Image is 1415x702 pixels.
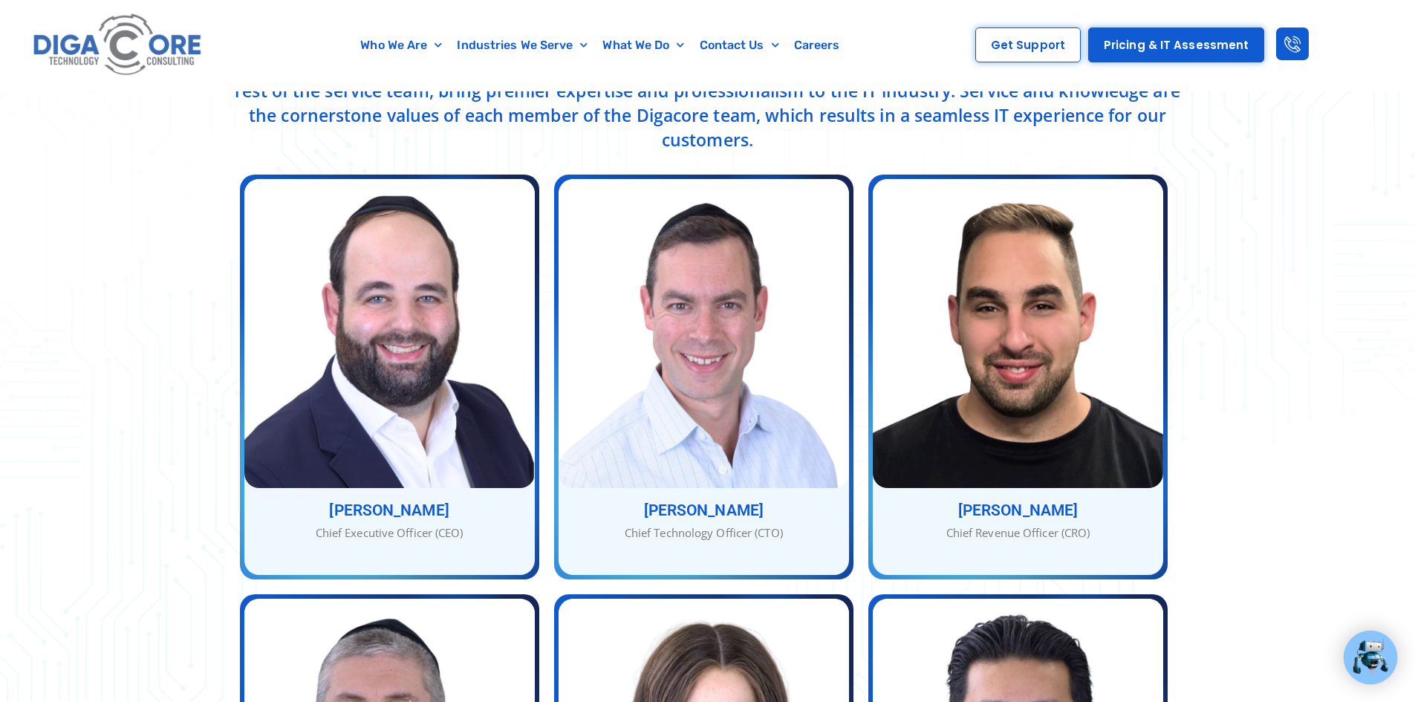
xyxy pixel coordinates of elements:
[232,54,1183,152] p: With many combined years of experience, [PERSON_NAME], [PERSON_NAME], and [PERSON_NAME], along wi...
[244,524,535,542] div: Chief Executive Officer (CEO)
[873,179,1163,488] img: Jacob Berezin - Chief Revenue Officer (CRO)
[353,28,449,62] a: Who We Are
[29,7,207,83] img: Digacore logo 1
[991,39,1065,51] span: Get Support
[244,179,535,488] img: Abe-Kramer - Chief Executive Officer (CEO)
[559,503,849,519] h3: [PERSON_NAME]
[559,524,849,542] div: Chief Technology Officer (CTO)
[692,28,787,62] a: Contact Us
[449,28,595,62] a: Industries We Serve
[244,503,535,519] h3: [PERSON_NAME]
[559,179,849,488] img: Nathan Berger - Chief Technology Officer (CTO)
[1104,39,1249,51] span: Pricing & IT Assessment
[975,27,1081,62] a: Get Support
[595,28,692,62] a: What We Do
[787,28,848,62] a: Careers
[873,524,1163,542] div: Chief Revenue Officer (CRO)
[1088,27,1264,62] a: Pricing & IT Assessment
[873,503,1163,519] h3: [PERSON_NAME]
[279,28,923,62] nav: Menu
